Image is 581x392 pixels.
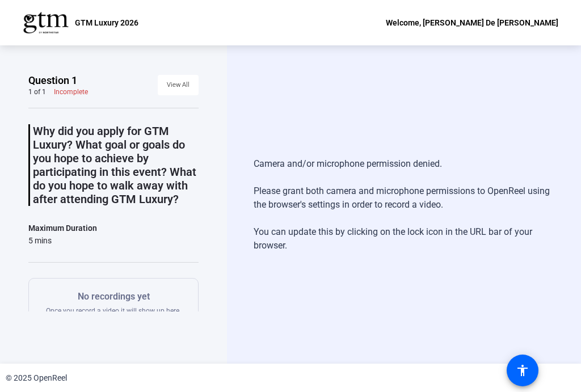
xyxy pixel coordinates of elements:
[28,221,97,235] div: Maximum Duration
[33,124,199,206] p: Why did you apply for GTM Luxury? What goal or goals do you hope to achieve by participating in t...
[158,75,199,95] button: View All
[54,87,88,96] div: Incomplete
[23,11,69,34] img: OpenReel logo
[516,364,529,377] mat-icon: accessibility
[167,77,190,94] span: View All
[28,235,97,246] div: 5 mins
[254,146,554,264] div: Camera and/or microphone permission denied. Please grant both camera and microphone permissions t...
[46,290,181,315] div: Once you record a video it will show up here.
[28,74,77,87] span: Question 1
[46,290,181,304] p: No recordings yet
[386,16,558,29] div: Welcome, [PERSON_NAME] De [PERSON_NAME]
[75,16,138,29] p: GTM Luxury 2026
[6,372,67,384] div: © 2025 OpenReel
[28,87,46,96] div: 1 of 1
